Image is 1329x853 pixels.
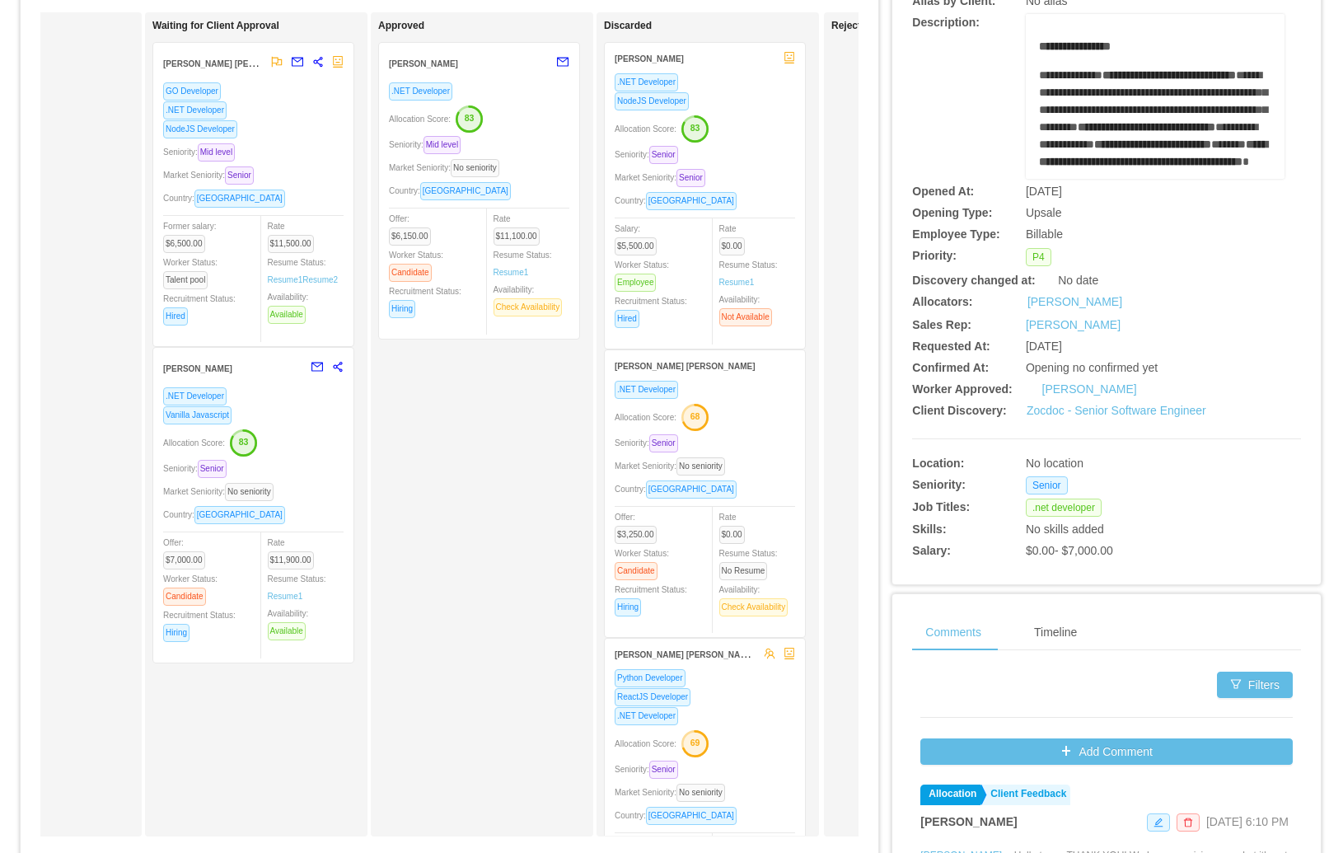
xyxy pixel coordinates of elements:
span: No seniority [676,784,725,802]
span: $6,150.00 [389,227,431,246]
span: Offer: [615,513,663,539]
span: No seniority [676,457,725,476]
span: Allocation Score: [389,115,451,124]
span: ReactJS Developer [615,688,690,706]
span: Seniority: [389,140,467,149]
span: Seniority: [163,148,241,157]
span: Opening no confirmed yet [1026,361,1158,374]
span: Country: [163,510,292,519]
span: Candidate [615,562,657,580]
span: share-alt [332,361,344,373]
span: Salary: [615,224,663,251]
a: Resume1 [719,276,755,288]
span: robot [784,648,795,659]
span: Resume Status: [268,574,326,601]
span: $0.00 [719,526,745,544]
span: Country: [389,186,517,195]
span: Country: [615,811,743,820]
a: Resume1 [268,590,303,602]
span: Allocation Score: [615,739,676,748]
span: No date [1058,274,1098,287]
span: $3,250.00 [615,526,657,544]
span: Recruitment Status: [163,611,236,637]
button: 83 [676,115,709,141]
h1: Approved [378,20,609,32]
b: Allocators: [912,295,972,308]
b: Description: [912,16,980,29]
span: robot [784,52,795,63]
button: 68 [676,403,709,429]
span: Market Seniority: [163,487,280,496]
button: mail [548,49,569,76]
span: Resume Status: [494,251,552,277]
span: Check Availability [719,598,789,616]
b: Client Discovery: [912,404,1006,417]
span: Resume Status: [719,549,778,575]
span: Seniority: [615,150,685,159]
span: Hired [163,307,188,326]
span: Employee [615,274,656,292]
span: Available [268,622,306,640]
span: Senior [649,761,678,779]
b: Salary: [912,544,951,557]
strong: [PERSON_NAME] [PERSON_NAME] [615,647,756,660]
span: Hiring [163,624,190,642]
button: mail [302,354,324,381]
span: Market Seniority: [615,462,732,471]
span: team [764,648,775,659]
span: Senior [649,146,678,164]
b: Location: [912,457,964,470]
span: Country: [615,196,743,205]
span: Not Available [719,308,772,326]
span: share-alt [312,56,324,68]
span: Recruitment Status: [163,294,236,321]
strong: [PERSON_NAME] [389,59,458,68]
a: Resume1 [494,266,529,279]
span: Seniority: [615,765,685,774]
span: Offer: [163,538,212,565]
b: Opened At: [912,185,974,198]
a: [PERSON_NAME] [1026,318,1121,331]
span: .net developer [1026,499,1102,517]
span: Worker Status: [163,258,218,284]
span: .NET Developer [163,101,227,120]
span: Mid level [424,136,461,154]
b: Confirmed At: [912,361,989,374]
span: Worker Status: [389,251,443,277]
span: NodeJS Developer [615,92,689,110]
a: [PERSON_NAME] [1042,382,1137,396]
button: 83 [451,105,484,131]
span: Worker Status: [615,549,669,575]
span: Resume Status: [719,260,778,287]
span: Former salary: [163,222,216,248]
text: 83 [465,113,475,123]
h1: Rejected [831,20,1062,32]
span: [GEOGRAPHIC_DATA] [420,182,511,200]
span: .NET Developer [163,387,227,405]
strong: [PERSON_NAME] [920,815,1017,828]
span: $0.00 - $7,000.00 [1026,544,1113,557]
text: 69 [690,738,700,748]
button: mail [283,49,304,76]
span: Available [268,306,306,324]
b: Skills: [912,523,946,536]
button: icon: plusAdd Comment [920,738,1293,765]
span: Availability: [719,295,779,321]
span: Senior [1026,476,1068,494]
span: Allocation Score: [615,124,676,134]
span: No skills added [1026,523,1104,536]
b: Worker Approved: [912,382,1012,396]
b: Seniority: [912,478,966,491]
div: rdw-editor [1039,38,1272,203]
span: Talent pool [163,271,208,289]
b: Requested At: [912,340,990,353]
span: Market Seniority: [163,171,260,180]
span: $5,500.00 [615,237,657,255]
button: icon: filterFilters [1217,672,1293,698]
span: Billable [1026,227,1063,241]
span: $11,900.00 [268,551,314,569]
b: Priority: [912,249,957,262]
span: Seniority: [615,438,685,448]
span: $0.00 [719,237,745,255]
span: Country: [163,194,292,203]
